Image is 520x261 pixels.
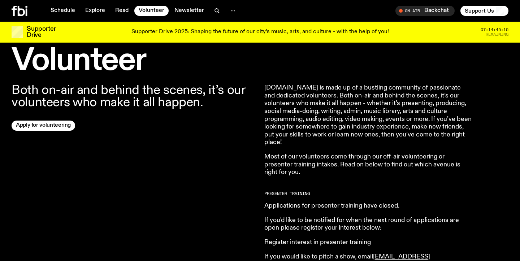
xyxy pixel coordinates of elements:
span: Remaining [486,32,508,36]
button: Support Us [460,6,508,16]
a: Register interest in presenter training [264,239,371,245]
span: Support Us [465,8,494,14]
a: Schedule [46,6,79,16]
a: Apply for volunteering [12,121,75,131]
a: Volunteer [134,6,169,16]
button: On AirBackchat [395,6,455,16]
a: Read [111,6,133,16]
p: If you'd like to be notified for when the next round of applications are open please register you... [264,217,472,232]
p: Most of our volunteers come through our off-air volunteering or presenter training intakes. Read ... [264,153,472,177]
span: 07:14:45:15 [481,28,508,32]
h2: Presenter Training [264,192,472,196]
p: Both on-air and behind the scenes, it’s our volunteers who make it all happen. [12,84,256,109]
h1: Volunteer [12,46,256,75]
h3: Supporter Drive [27,26,56,38]
a: Newsletter [170,6,208,16]
p: [DOMAIN_NAME] is made up of a bustling community of passionate and dedicated volunteers. Both on-... [264,84,472,147]
p: Supporter Drive 2025: Shaping the future of our city’s music, arts, and culture - with the help o... [131,29,389,35]
p: Applications for presenter training have closed. [264,202,472,210]
a: Explore [81,6,109,16]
